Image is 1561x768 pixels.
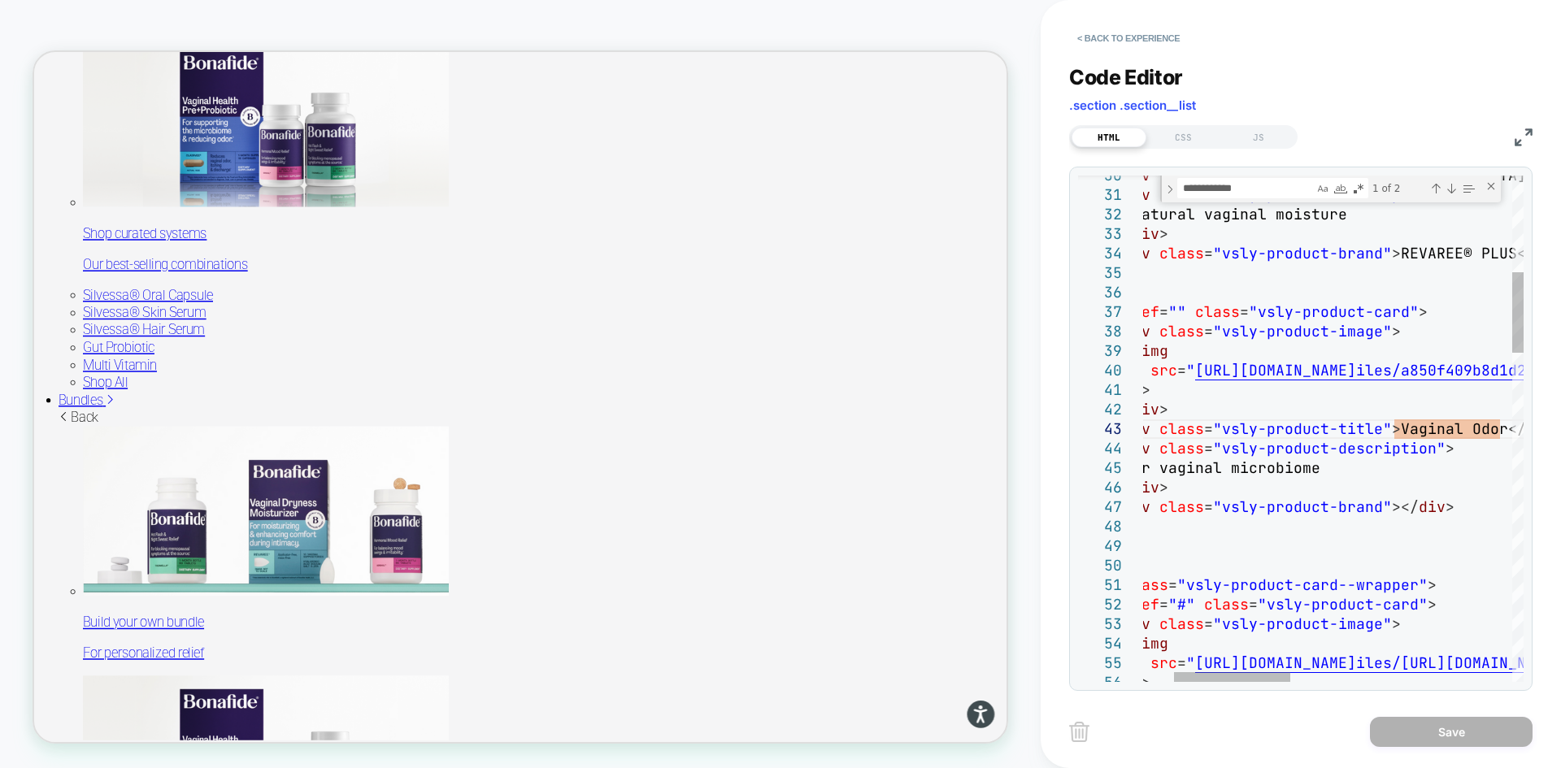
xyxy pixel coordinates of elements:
span: div [1133,478,1159,497]
span: class [1195,302,1240,321]
span: = [1204,614,1213,633]
div: 34 [1078,244,1122,263]
span: REVAREE® PLUS [1401,244,1517,263]
div: Next Match (Enter) [1445,182,1458,195]
span: = [1240,302,1249,321]
span: = [1204,322,1213,341]
div: 42 [1078,400,1122,419]
span: class [1159,614,1204,633]
div: JS [1221,128,1296,147]
span: > [1446,497,1454,516]
div: 1 of 2 [1371,178,1427,198]
span: img [1141,634,1168,653]
div: 36 [1078,283,1122,302]
div: 48 [1078,517,1122,536]
span: = [1204,244,1213,263]
span: = [1159,302,1168,321]
a: Bundles [33,453,108,474]
span: class [1159,244,1204,263]
div: 46 [1078,478,1122,497]
img: delete [1069,722,1089,742]
span: class [1159,322,1204,341]
span: = [1204,497,1213,516]
span: src [1150,653,1177,672]
span: " [1186,653,1195,672]
span: Vaginal Odor [1401,419,1508,438]
span: > [1159,478,1168,497]
span: "#" [1168,595,1195,614]
span: .section .section__list [1069,98,1196,113]
span: > [1159,400,1168,419]
span: class [1159,439,1204,458]
span: Balance your vaginal microbiome [1043,458,1320,477]
span: = [1204,419,1213,438]
button: < Back to experience [1069,25,1188,51]
div: Close (Escape) [1485,180,1498,193]
span: Code Editor [1069,65,1183,89]
div: 33 [1078,224,1122,244]
div: 51 [1078,575,1122,595]
div: 35 [1078,263,1122,283]
span: class [1159,497,1204,516]
span: "vsly-product-image" [1213,322,1392,341]
span: "vsly-product-title" [1213,419,1392,438]
span: = [1159,595,1168,614]
a: Silvessa® Oral Capsule [65,314,238,334]
span: = [1177,653,1186,672]
a: Silvessa® Hair Serum [65,360,228,380]
span: "vsly-product-card" [1249,302,1419,321]
span: = [1249,595,1258,614]
span: img [1141,341,1168,360]
div: Previous Match (Shift+Enter) [1429,182,1442,195]
div: 43 [1078,419,1122,439]
span: > [1392,419,1401,438]
button: Save [1370,717,1533,747]
span: ></ [1392,497,1419,516]
span: class [1159,419,1204,438]
span: [URL][DOMAIN_NAME] [1195,361,1356,380]
div: 32 [1078,205,1122,224]
span: "vsly-product-description" [1213,439,1446,458]
span: Bundles [33,453,92,474]
span: "vsly-product-brand" [1213,497,1392,516]
div: 55 [1078,653,1122,673]
span: src [1150,361,1177,380]
a: Gut Probiotic [65,384,160,404]
span: > [1392,614,1401,633]
div: 50 [1078,556,1122,575]
div: HTML [1072,128,1146,147]
a: Multi Vitamin [65,407,163,427]
span: class [1159,185,1204,204]
div: Find / Replace [1160,176,1501,202]
span: = [1204,439,1213,458]
div: Match Whole Word (Alt+W) [1333,180,1349,197]
span: > [1159,224,1168,243]
div: 31 [1078,185,1122,205]
textarea: Find [1178,179,1314,197]
span: > [1392,322,1401,341]
span: div [1133,224,1159,243]
div: 37 [1078,302,1122,322]
span: > [1392,244,1401,263]
span: div [1419,497,1446,516]
div: Find in Selection (Alt+L) [1459,180,1477,197]
span: > [1428,575,1437,594]
div: 39 [1078,341,1122,361]
a: Shop All [65,430,124,450]
div: CSS [1146,128,1221,147]
div: 53 [1078,614,1122,634]
div: 44 [1078,439,1122,458]
div: 52 [1078,595,1122,614]
div: 40 [1078,361,1122,380]
span: = [1177,361,1186,380]
a: Silvessa® Skin Serum [65,337,229,358]
span: "vsly-product-brand" [1213,244,1392,263]
span: [URL][DOMAIN_NAME] [1195,653,1356,672]
span: "vsly-product-card" [1258,595,1428,614]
